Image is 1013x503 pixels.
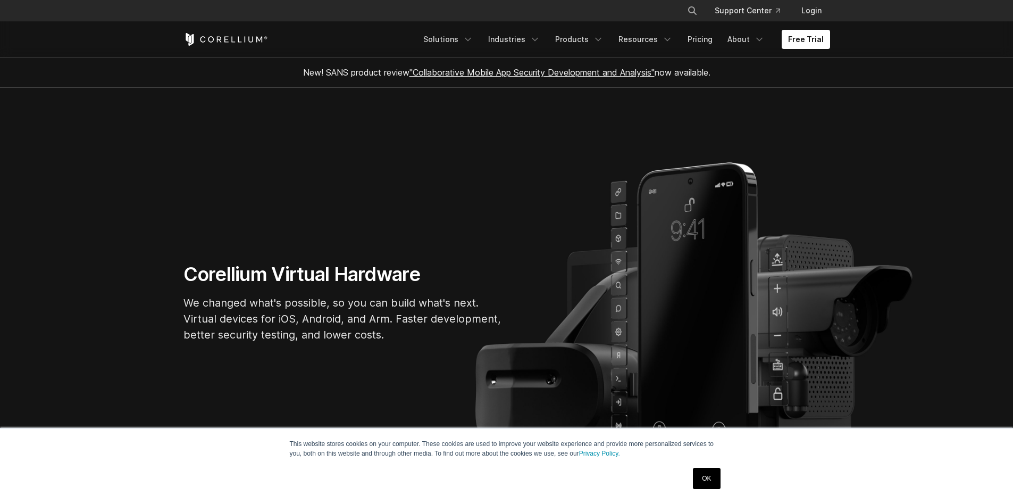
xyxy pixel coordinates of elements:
[683,1,702,20] button: Search
[549,30,610,49] a: Products
[579,450,620,457] a: Privacy Policy.
[409,67,655,78] a: "Collaborative Mobile App Security Development and Analysis"
[706,1,789,20] a: Support Center
[303,67,710,78] span: New! SANS product review now available.
[674,1,830,20] div: Navigation Menu
[290,439,724,458] p: This website stores cookies on your computer. These cookies are used to improve your website expe...
[782,30,830,49] a: Free Trial
[693,468,720,489] a: OK
[612,30,679,49] a: Resources
[417,30,480,49] a: Solutions
[793,1,830,20] a: Login
[681,30,719,49] a: Pricing
[183,33,268,46] a: Corellium Home
[183,262,503,286] h1: Corellium Virtual Hardware
[183,295,503,343] p: We changed what's possible, so you can build what's next. Virtual devices for iOS, Android, and A...
[482,30,547,49] a: Industries
[721,30,771,49] a: About
[417,30,830,49] div: Navigation Menu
